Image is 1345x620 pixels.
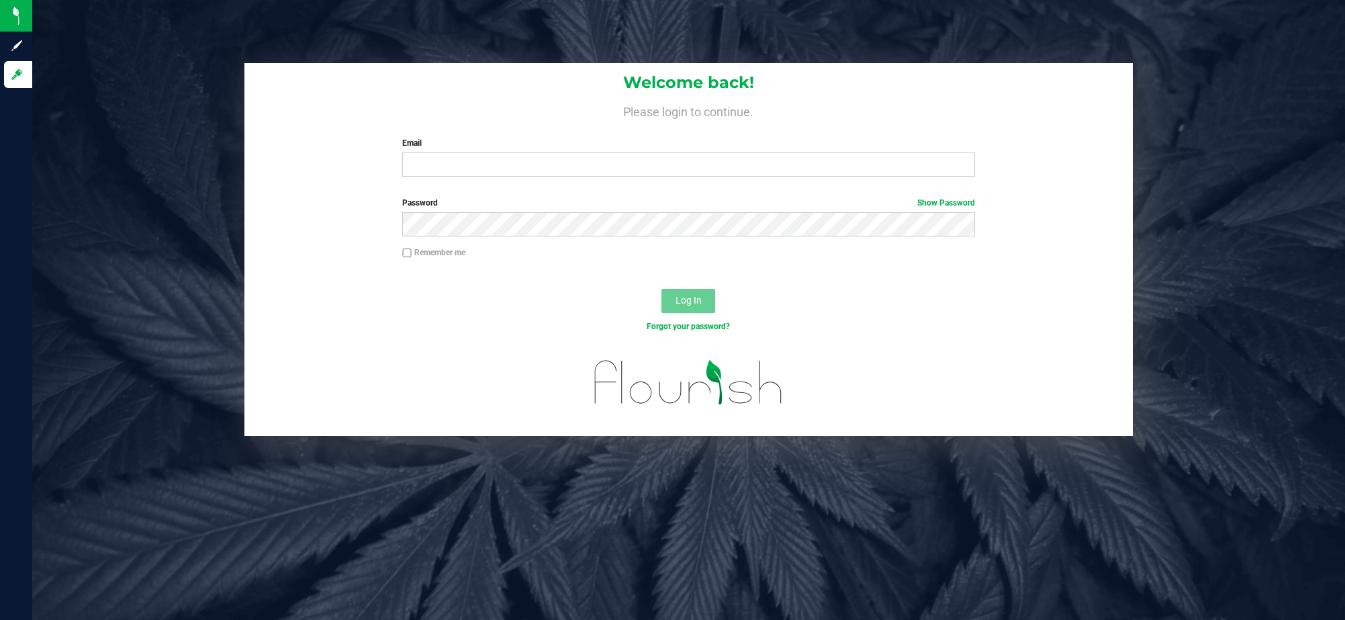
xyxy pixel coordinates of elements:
[402,249,412,258] input: Remember me
[577,347,800,418] img: flourish_logo.svg
[402,137,974,149] label: Email
[647,322,730,331] a: Forgot your password?
[244,102,1133,118] h4: Please login to continue.
[10,39,24,52] inline-svg: Sign up
[402,247,465,259] label: Remember me
[10,68,24,81] inline-svg: Log in
[661,289,715,313] button: Log In
[917,198,975,208] a: Show Password
[676,295,702,306] span: Log In
[402,198,438,208] span: Password
[244,74,1133,91] h1: Welcome back!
